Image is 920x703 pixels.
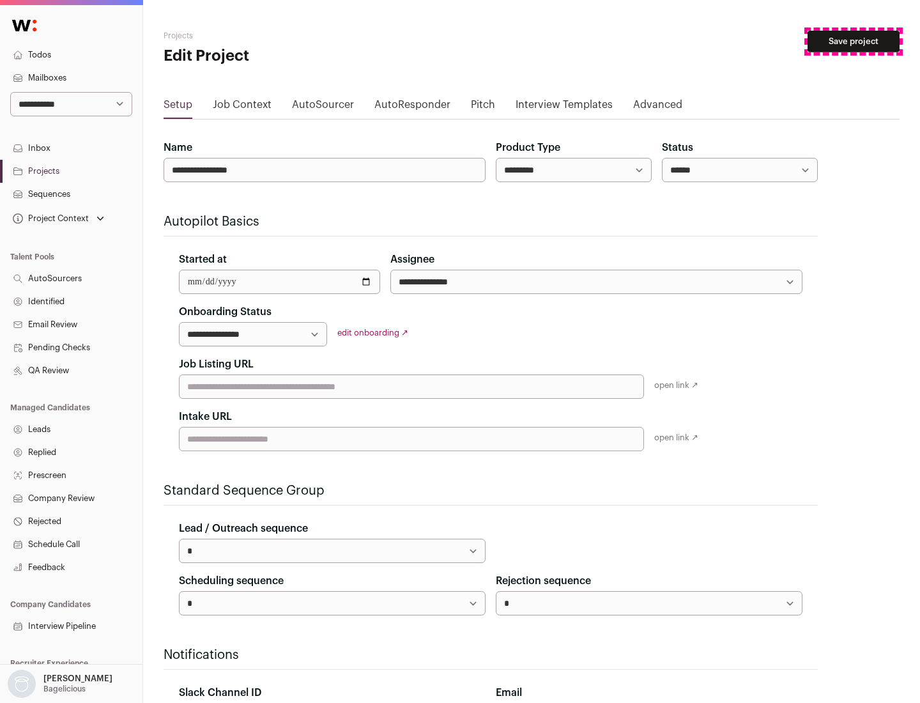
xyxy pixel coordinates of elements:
[164,213,818,231] h2: Autopilot Basics
[10,213,89,224] div: Project Context
[164,46,409,66] h1: Edit Project
[662,140,693,155] label: Status
[179,304,272,320] label: Onboarding Status
[43,674,112,684] p: [PERSON_NAME]
[496,140,560,155] label: Product Type
[633,97,682,118] a: Advanced
[337,328,408,337] a: edit onboarding ↗
[179,573,284,589] label: Scheduling sequence
[179,685,261,700] label: Slack Channel ID
[179,521,308,536] label: Lead / Outreach sequence
[43,684,86,694] p: Bagelicious
[179,409,232,424] label: Intake URL
[164,646,818,664] h2: Notifications
[496,685,802,700] div: Email
[374,97,450,118] a: AutoResponder
[471,97,495,118] a: Pitch
[292,97,354,118] a: AutoSourcer
[808,31,900,52] button: Save project
[164,482,818,500] h2: Standard Sequence Group
[164,97,192,118] a: Setup
[8,670,36,698] img: nopic.png
[5,13,43,38] img: Wellfound
[164,140,192,155] label: Name
[5,670,115,698] button: Open dropdown
[179,357,254,372] label: Job Listing URL
[164,31,409,41] h2: Projects
[516,97,613,118] a: Interview Templates
[179,252,227,267] label: Started at
[390,252,434,267] label: Assignee
[213,97,272,118] a: Job Context
[496,573,591,589] label: Rejection sequence
[10,210,107,228] button: Open dropdown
